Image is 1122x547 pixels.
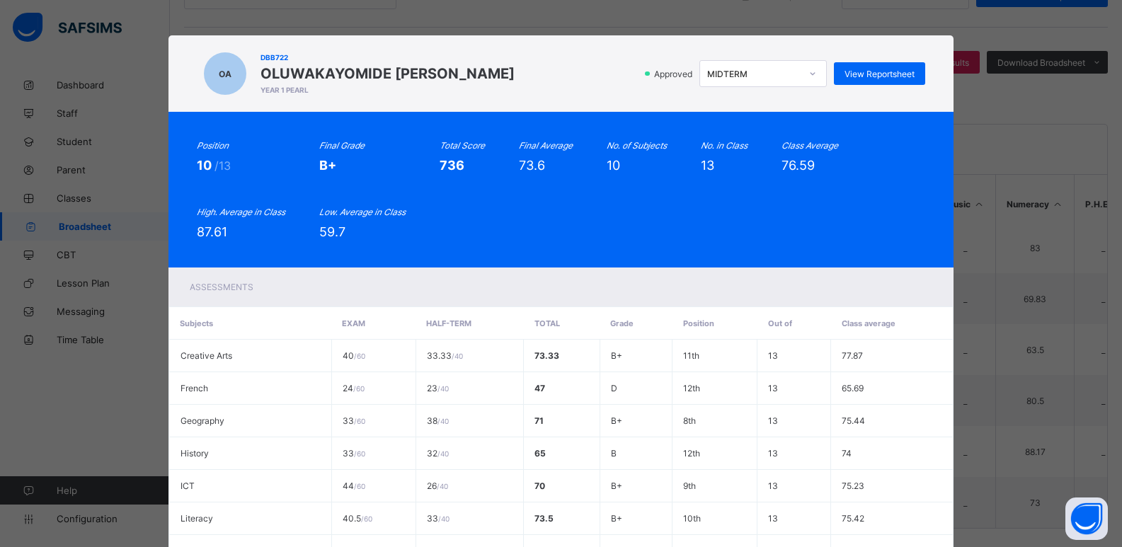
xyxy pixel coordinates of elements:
[842,383,864,393] span: 65.69
[782,140,838,151] i: Class Average
[197,224,227,239] span: 87.61
[197,140,229,151] i: Position
[427,383,449,393] span: 23
[361,514,372,523] span: / 60
[611,513,622,524] span: B+
[343,513,372,524] span: 40.5
[611,448,617,459] span: B
[354,482,365,490] span: / 60
[842,350,863,361] span: 77.87
[181,383,208,393] span: French
[683,318,714,328] span: Position
[214,159,231,173] span: /13
[197,207,285,217] i: High. Average in Class
[319,158,336,173] span: B+
[440,140,485,151] i: Total Score
[611,350,622,361] span: B+
[701,140,748,151] i: No. in Class
[842,415,865,426] span: 75.44
[607,158,620,173] span: 10
[768,448,778,459] span: 13
[261,86,515,94] span: YEAR 1 PEARL
[342,318,365,328] span: EXAM
[842,513,864,524] span: 75.42
[190,282,253,292] span: Assessments
[427,415,449,426] span: 38
[181,513,213,524] span: Literacy
[427,448,449,459] span: 32
[683,350,699,361] span: 11th
[343,383,365,393] span: 24
[440,158,464,173] span: 736
[683,415,696,426] span: 8th
[519,158,545,173] span: 73.6
[653,69,697,79] span: Approved
[437,449,449,458] span: / 40
[319,207,406,217] i: Low. Average in Class
[842,480,864,491] span: 75.23
[319,140,365,151] i: Final Grade
[842,448,852,459] span: 74
[683,513,701,524] span: 10th
[768,383,778,393] span: 13
[683,448,700,459] span: 12th
[452,352,463,360] span: / 40
[437,417,449,425] span: / 40
[437,482,448,490] span: / 40
[519,140,573,151] i: Final Average
[426,318,471,328] span: HALF-TERM
[707,69,801,79] div: MIDTERM
[343,448,365,459] span: 33
[610,318,634,328] span: Grade
[343,415,365,426] span: 33
[683,383,700,393] span: 12th
[768,318,792,328] span: Out of
[768,350,778,361] span: 13
[782,158,815,173] span: 76.59
[534,480,545,491] span: 70
[607,140,667,151] i: No. of Subjects
[354,449,365,458] span: / 60
[768,513,778,524] span: 13
[611,383,617,393] span: D
[180,318,213,328] span: Subjects
[438,514,450,523] span: / 40
[181,350,232,361] span: Creative Arts
[197,158,214,173] span: 10
[354,417,365,425] span: / 60
[219,69,231,79] span: OA
[354,352,365,360] span: / 60
[845,69,915,79] span: View Reportsheet
[261,53,515,62] span: DBB722
[343,480,365,491] span: 44
[534,318,560,328] span: Total
[181,448,209,459] span: History
[534,415,544,426] span: 71
[534,448,546,459] span: 65
[768,415,778,426] span: 13
[534,383,545,393] span: 47
[261,65,515,82] span: OLUWAKAYOMIDE [PERSON_NAME]
[768,480,778,491] span: 13
[534,513,554,524] span: 73.5
[343,350,365,361] span: 40
[611,480,622,491] span: B+
[319,224,345,239] span: 59.7
[353,384,365,393] span: / 60
[701,158,714,173] span: 13
[181,415,224,426] span: Geography
[1065,497,1108,540] button: Open asap
[611,415,622,426] span: B+
[683,480,696,491] span: 9th
[437,384,449,393] span: / 40
[181,480,195,491] span: ICT
[842,318,895,328] span: Class average
[534,350,559,361] span: 73.33
[427,350,463,361] span: 33.33
[427,480,448,491] span: 26
[427,513,450,524] span: 33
